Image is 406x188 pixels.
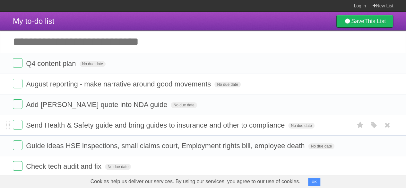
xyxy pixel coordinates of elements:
[171,102,197,108] span: No due date
[26,162,103,170] span: Check tech audit and fix
[13,58,22,68] label: Done
[26,101,169,109] span: Add [PERSON_NAME] quote into NDA guide
[364,18,386,24] b: This List
[308,143,334,149] span: No due date
[13,161,22,171] label: Done
[80,61,106,67] span: No due date
[336,15,393,28] a: SaveThis List
[13,120,22,130] label: Done
[84,175,307,188] span: Cookies help us deliver our services. By using our services, you agree to our use of cookies.
[214,82,240,87] span: No due date
[13,79,22,88] label: Done
[105,164,131,170] span: No due date
[13,99,22,109] label: Done
[26,80,212,88] span: August reporting - make narrative around good movements
[354,120,366,130] label: Star task
[288,123,314,129] span: No due date
[308,178,321,186] button: OK
[13,140,22,150] label: Done
[26,142,306,150] span: Guide ideas HSE inspections, small claims court, Employment rights bill, employee death
[13,17,54,25] span: My to-do list
[26,59,77,67] span: Q4 content plan
[26,121,286,129] span: Send Health & Safety guide and bring guides to insurance and other to compliance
